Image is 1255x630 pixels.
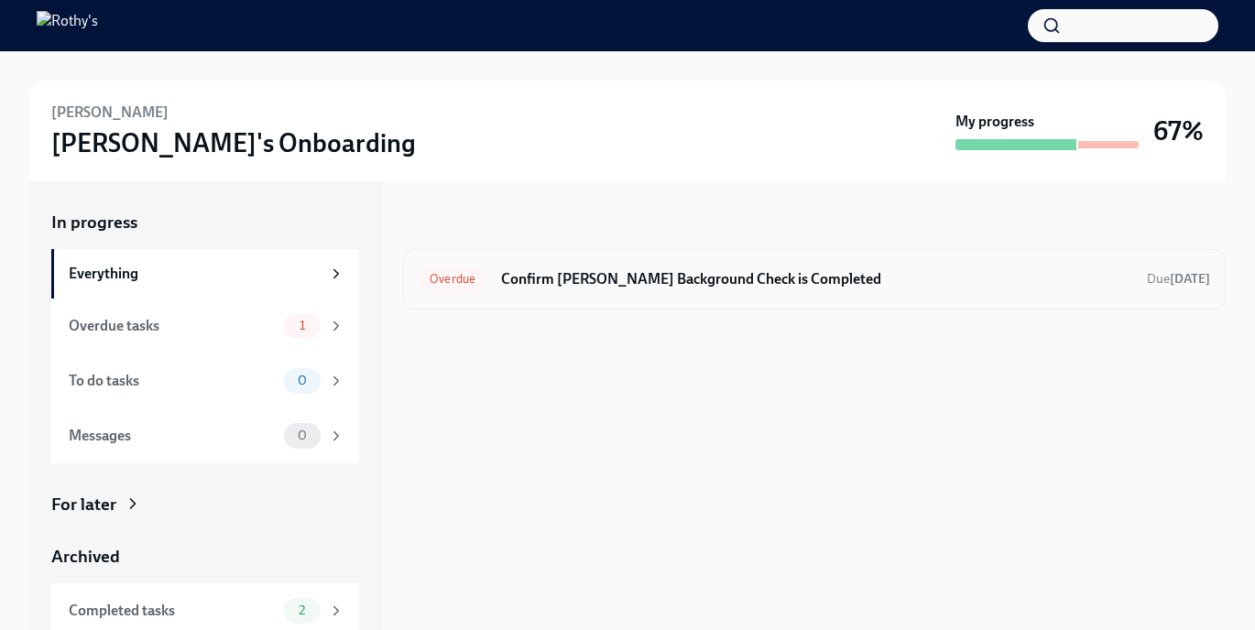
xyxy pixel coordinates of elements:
[287,429,318,442] span: 0
[51,493,359,516] a: For later
[501,269,1132,289] h6: Confirm [PERSON_NAME] Background Check is Completed
[51,408,359,463] a: Messages0
[1153,114,1204,147] h3: 67%
[51,299,359,353] a: Overdue tasks1
[69,264,321,284] div: Everything
[51,126,416,159] h3: [PERSON_NAME]'s Onboarding
[419,265,1210,294] a: OverdueConfirm [PERSON_NAME] Background Check is CompletedDue[DATE]
[51,493,116,516] div: For later
[1147,271,1210,287] span: Due
[69,316,277,336] div: Overdue tasks
[289,319,316,332] span: 1
[51,211,359,234] a: In progress
[287,374,318,387] span: 0
[419,272,486,286] span: Overdue
[51,249,359,299] a: Everything
[955,112,1034,132] strong: My progress
[403,211,489,234] div: In progress
[37,11,98,40] img: Rothy's
[69,426,277,446] div: Messages
[1170,271,1210,287] strong: [DATE]
[51,545,359,569] a: Archived
[288,603,316,617] span: 2
[69,371,277,391] div: To do tasks
[69,601,277,621] div: Completed tasks
[1147,270,1210,288] span: August 29th, 2025 09:00
[51,353,359,408] a: To do tasks0
[51,103,169,123] h6: [PERSON_NAME]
